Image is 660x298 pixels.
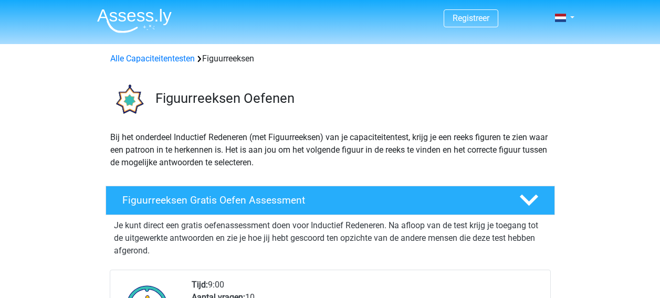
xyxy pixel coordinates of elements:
[101,186,559,215] a: Figuurreeksen Gratis Oefen Assessment
[453,13,489,23] a: Registreer
[110,54,195,63] a: Alle Capaciteitentesten
[97,8,172,33] img: Assessly
[122,194,502,206] h4: Figuurreeksen Gratis Oefen Assessment
[155,90,547,107] h3: Figuurreeksen Oefenen
[106,52,554,65] div: Figuurreeksen
[192,280,208,290] b: Tijd:
[114,219,547,257] p: Je kunt direct een gratis oefenassessment doen voor Inductief Redeneren. Na afloop van de test kr...
[110,131,550,169] p: Bij het onderdeel Inductief Redeneren (met Figuurreeksen) van je capaciteitentest, krijg je een r...
[106,78,151,122] img: figuurreeksen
